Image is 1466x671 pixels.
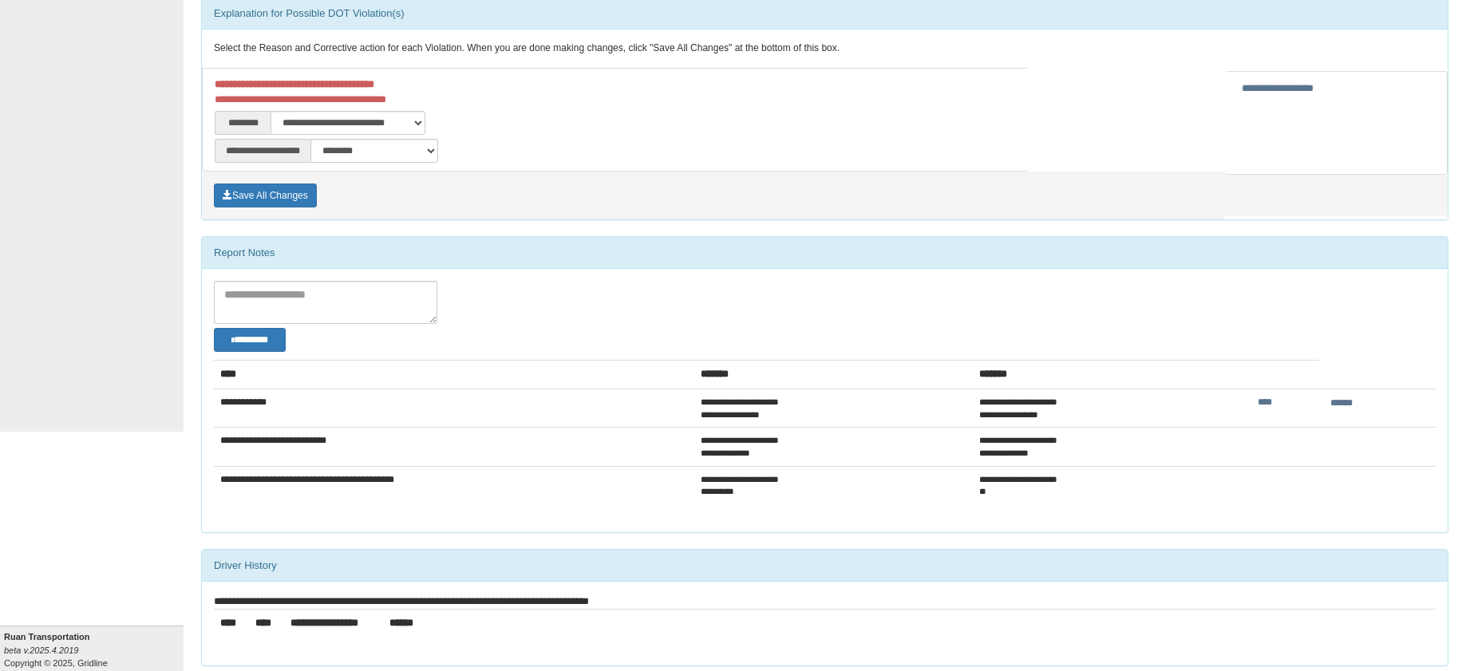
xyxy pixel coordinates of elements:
div: Copyright © 2025, Gridline [4,630,184,669]
div: Driver History [202,550,1448,582]
button: Save [214,184,317,207]
i: beta v.2025.4.2019 [4,645,78,655]
button: Change Filter Options [214,328,286,352]
div: Select the Reason and Corrective action for each Violation. When you are done making changes, cli... [202,30,1448,68]
b: Ruan Transportation [4,632,90,641]
div: Report Notes [202,237,1448,269]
